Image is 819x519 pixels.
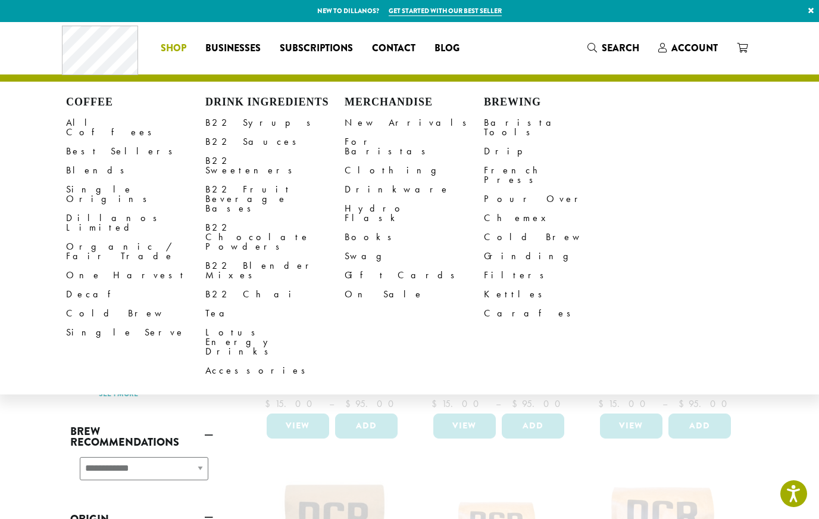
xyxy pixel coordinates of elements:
a: Barista Tools [484,113,623,142]
a: Cold Brew [66,304,205,323]
h4: Brewing [484,96,623,109]
a: One Harvest [66,266,205,285]
a: Chemex [484,209,623,228]
a: B22 Sauces [205,132,345,151]
a: Brew Recommendations [70,421,213,452]
span: Blog [434,41,459,56]
a: All Coffees [66,113,205,142]
a: Best Sellers [66,142,205,161]
span: Shop [161,41,186,56]
a: Drinkware [345,180,484,199]
a: Tea [205,304,345,323]
a: For Baristas [345,132,484,161]
a: B22 Chai [205,285,345,304]
a: New Arrivals [345,113,484,132]
a: Gift Cards [345,266,484,285]
a: Carafes [484,304,623,323]
h4: Drink Ingredients [205,96,345,109]
a: Hydro Flask [345,199,484,228]
a: Single Serve [66,323,205,342]
a: Decaf [66,285,205,304]
a: B22 Chocolate Powders [205,218,345,256]
span: Subscriptions [280,41,353,56]
span: Account [671,41,718,55]
span: Search [602,41,639,55]
h4: Merchandise [345,96,484,109]
a: Lotus Energy Drinks [205,323,345,361]
a: Clothing [345,161,484,180]
a: Kettles [484,285,623,304]
a: Cold Brew [484,228,623,247]
a: Shop [151,39,196,58]
a: Grinding [484,247,623,266]
a: Organic / Fair Trade [66,237,205,266]
a: Drip [484,142,623,161]
a: Blends [66,161,205,180]
a: Filters [484,266,623,285]
a: Get started with our best seller [389,6,502,16]
a: Dillanos Limited [66,209,205,237]
a: Single Origins [66,180,205,209]
a: Accessories [205,361,345,380]
div: Brew Recommendations [70,452,213,495]
a: B22 Syrups [205,113,345,132]
a: On Sale [345,285,484,304]
span: Businesses [205,41,261,56]
a: B22 Blender Mixes [205,256,345,285]
a: B22 Fruit Beverage Bases [205,180,345,218]
a: Swag [345,247,484,266]
a: B22 Sweeteners [205,151,345,180]
a: Books [345,228,484,247]
a: Search [578,38,649,58]
span: Contact [372,41,415,56]
a: French Press [484,161,623,189]
h4: Coffee [66,96,205,109]
a: Pour Over [484,189,623,209]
